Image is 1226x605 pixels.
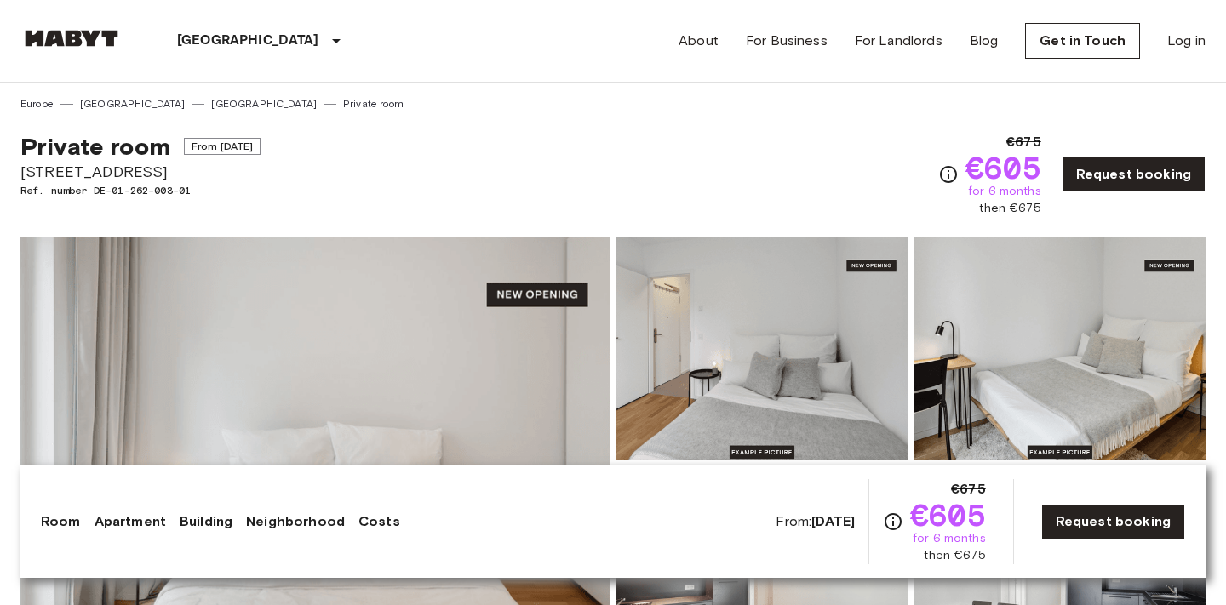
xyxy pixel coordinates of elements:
a: Neighborhood [246,511,345,532]
p: [GEOGRAPHIC_DATA] [177,31,319,51]
img: Habyt [20,30,123,47]
span: [STREET_ADDRESS] [20,161,261,183]
a: About [679,31,719,51]
a: [GEOGRAPHIC_DATA] [211,96,317,111]
span: for 6 months [968,183,1041,200]
a: [GEOGRAPHIC_DATA] [80,96,186,111]
b: [DATE] [811,513,855,529]
img: Picture of unit DE-01-262-003-01 [616,237,908,460]
a: For Business [746,31,828,51]
span: then €675 [979,200,1040,217]
img: Picture of unit DE-01-262-003-01 [914,237,1206,460]
span: €605 [965,152,1041,183]
a: Blog [970,31,999,51]
a: Private room [343,96,404,111]
span: for 6 months [913,530,986,547]
span: €605 [910,499,986,530]
span: From: [776,512,855,531]
a: Request booking [1062,157,1206,192]
span: €675 [951,479,986,499]
span: €675 [1006,132,1041,152]
a: Building [180,511,232,532]
a: Room [41,511,81,532]
a: Get in Touch [1025,23,1140,59]
span: Ref. number DE-01-262-003-01 [20,183,261,198]
span: then €675 [924,547,985,564]
svg: Check cost overview for full price breakdown. Please note that discounts apply to new joiners onl... [883,511,903,532]
a: Europe [20,96,54,111]
svg: Check cost overview for full price breakdown. Please note that discounts apply to new joiners onl... [938,164,959,185]
span: Private room [20,132,170,161]
a: Apartment [95,511,166,532]
a: Log in [1167,31,1206,51]
a: Costs [358,511,400,532]
span: From [DATE] [184,138,261,155]
a: For Landlords [855,31,942,51]
a: Request booking [1041,504,1185,539]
